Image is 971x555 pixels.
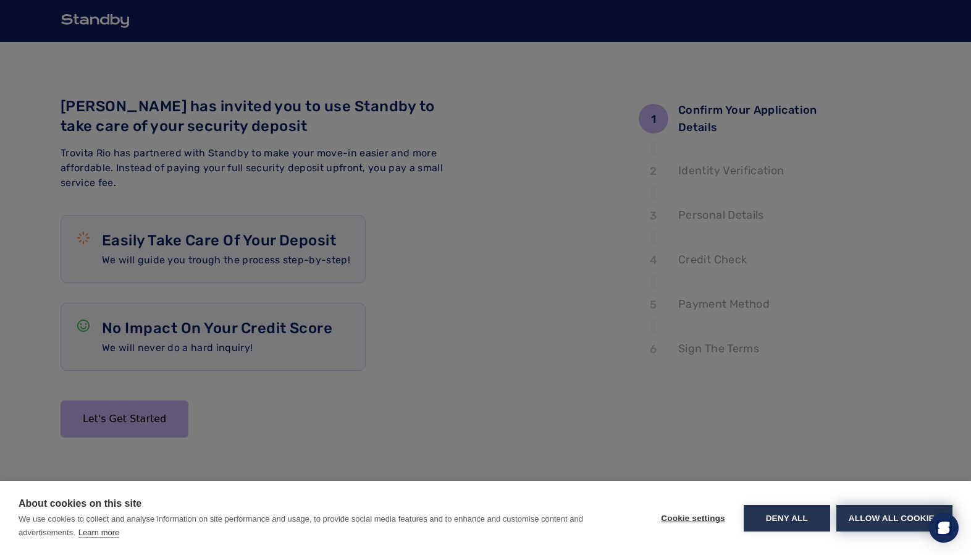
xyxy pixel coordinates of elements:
[836,505,952,532] button: Allow all cookies
[929,513,959,543] div: Open Intercom Messenger
[19,514,583,537] p: We use cookies to collect and analyse information on site performance and usage, to provide socia...
[649,505,738,532] button: Cookie settings
[78,528,119,538] a: Learn more
[744,505,830,532] button: Deny all
[19,498,141,509] strong: About cookies on this site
